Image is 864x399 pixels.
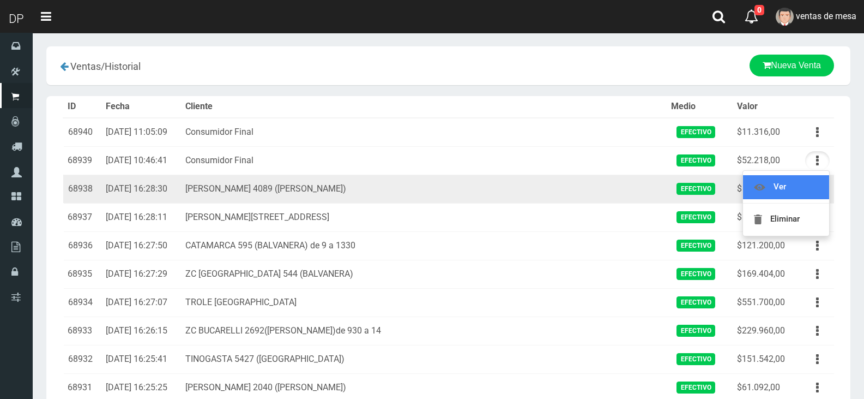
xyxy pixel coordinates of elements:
[101,146,181,175] td: [DATE] 10:46:41
[676,154,715,166] span: Efectivo
[181,260,667,288] td: ZC [GEOGRAPHIC_DATA] 544 (BALVANERA)
[676,268,715,279] span: Efectivo
[101,175,181,203] td: [DATE] 16:28:30
[676,382,715,393] span: Efectivo
[63,203,101,231] td: 68937
[101,317,181,345] td: [DATE] 16:26:15
[733,203,797,231] td: $125.556,00
[101,231,181,260] td: [DATE] 16:27:50
[63,288,101,317] td: 68934
[750,55,834,76] a: Nueva Venta
[733,175,797,203] td: $134.222,00
[796,11,856,21] span: ventas de mesa
[101,96,181,118] th: Fecha
[63,317,101,345] td: 68933
[667,96,732,118] th: Medio
[733,345,797,373] td: $151.542,00
[733,96,797,118] th: Valor
[181,118,667,147] td: Consumidor Final
[733,260,797,288] td: $169.404,00
[181,317,667,345] td: ZC BUCARELLI 2692([PERSON_NAME])de 930 a 14
[101,345,181,373] td: [DATE] 16:25:41
[776,8,794,26] img: User Image
[105,61,141,72] span: Historial
[55,55,317,77] div: /
[743,175,829,199] a: Ver
[101,288,181,317] td: [DATE] 16:27:07
[181,96,667,118] th: Cliente
[63,260,101,288] td: 68935
[733,317,797,345] td: $229.960,00
[63,345,101,373] td: 68932
[63,96,101,118] th: ID
[101,203,181,231] td: [DATE] 16:28:11
[181,231,667,260] td: CATAMARCA 595 (BALVANERA) de 9 a 1330
[70,61,101,72] span: Ventas
[181,203,667,231] td: [PERSON_NAME][STREET_ADDRESS]
[733,231,797,260] td: $121.200,00
[743,207,829,231] a: Eliminar
[63,146,101,175] td: 68939
[63,231,101,260] td: 68936
[676,353,715,365] span: Efectivo
[63,175,101,203] td: 68938
[101,118,181,147] td: [DATE] 11:05:09
[733,118,797,147] td: $11.316,00
[181,288,667,317] td: TROLE [GEOGRAPHIC_DATA]
[181,175,667,203] td: [PERSON_NAME] 4089 ([PERSON_NAME])
[676,296,715,308] span: Efectivo
[676,126,715,138] span: Efectivo
[101,260,181,288] td: [DATE] 16:27:29
[676,240,715,251] span: Efectivo
[676,211,715,223] span: Efectivo
[181,146,667,175] td: Consumidor Final
[181,345,667,373] td: TINOGASTA 5427 ([GEOGRAPHIC_DATA])
[676,183,715,194] span: Efectivo
[733,288,797,317] td: $551.700,00
[676,325,715,336] span: Efectivo
[754,5,764,15] span: 0
[733,146,797,175] td: $52.218,00
[63,118,101,147] td: 68940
